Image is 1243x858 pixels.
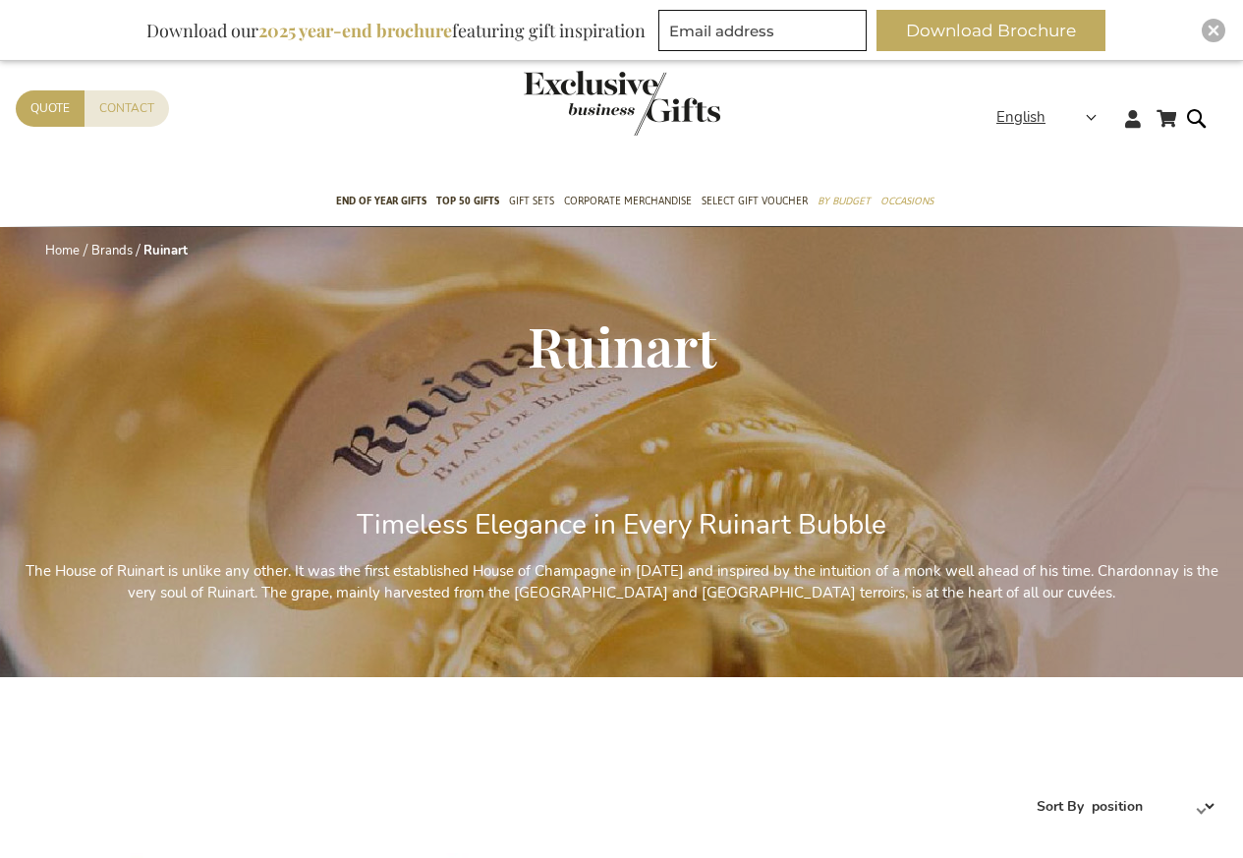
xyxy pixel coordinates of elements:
[702,191,808,211] span: Select Gift Voucher
[564,191,692,211] span: Corporate Merchandise
[524,71,622,136] a: store logo
[143,242,188,259] strong: Ruinart
[818,191,871,211] span: By Budget
[16,485,1227,668] div: The House of Ruinart is unlike any other. It was the first established House of Champagne in [DAT...
[336,191,426,211] span: End of year gifts
[996,106,1109,129] div: English
[1202,19,1225,42] div: Close
[16,90,85,127] a: Quote
[91,242,133,259] a: Brands
[436,191,499,211] span: TOP 50 Gifts
[876,10,1105,51] button: Download Brochure
[658,10,867,51] input: Email address
[85,90,169,127] a: Contact
[1037,797,1084,816] label: Sort By
[996,106,1045,129] span: English
[138,10,654,51] div: Download our featuring gift inspiration
[524,71,720,136] img: Exclusive Business gifts logo
[258,19,452,42] b: 2025 year-end brochure
[880,191,933,211] span: Occasions
[45,242,80,259] a: Home
[509,191,554,211] span: Gift Sets
[16,510,1227,541] h2: Timeless Elegance in Every Ruinart Bubble
[658,10,873,57] form: marketing offers and promotions
[528,309,716,381] span: Ruinart
[1208,25,1219,36] img: Close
